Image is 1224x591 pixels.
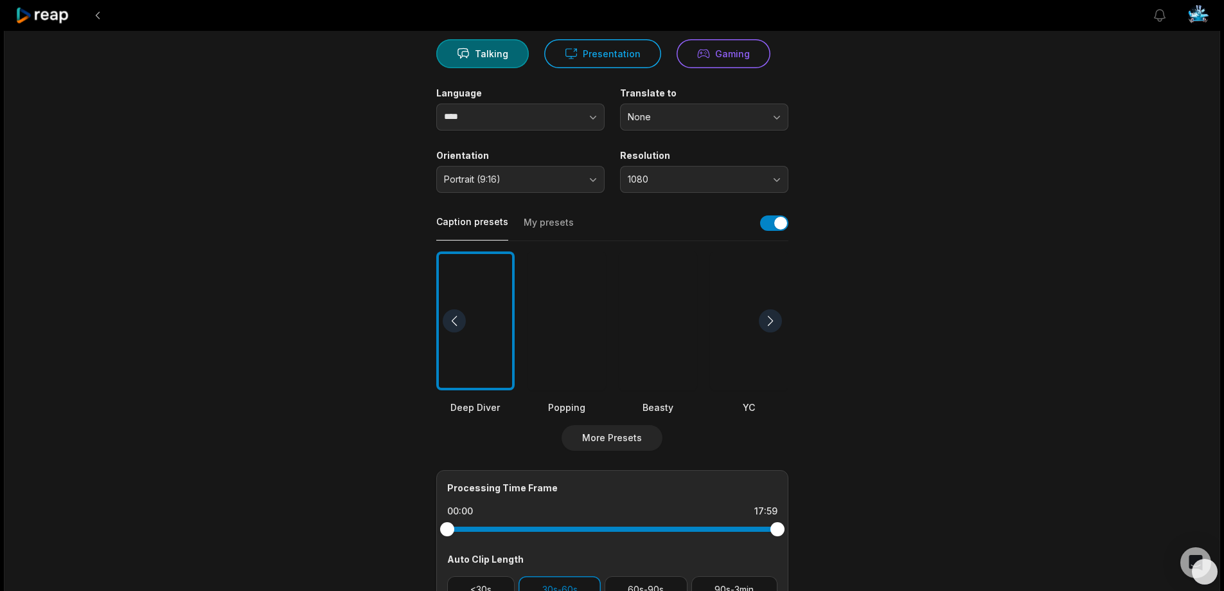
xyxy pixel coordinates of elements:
div: Popping [528,401,606,414]
div: 00:00 [447,505,473,518]
div: Processing Time Frame [447,481,777,495]
div: Auto Clip Length [447,552,777,566]
button: 1080 [620,166,788,193]
button: Portrait (9:16) [436,166,605,193]
label: Language [436,87,605,99]
button: None [620,104,788,131]
button: Presentation [544,39,661,68]
label: Resolution [620,150,788,161]
button: Gaming [677,39,770,68]
div: Beasty [619,401,697,414]
button: My presets [524,216,574,241]
div: YC [710,401,788,414]
label: Translate to [620,87,788,99]
div: 17:59 [754,505,777,518]
div: Open Intercom Messenger [1180,547,1211,578]
div: Deep Diver [436,401,515,414]
button: More Presets [562,425,662,451]
span: None [628,111,763,123]
span: 1080 [628,174,763,185]
button: Caption presets [436,215,508,241]
button: Talking [436,39,529,68]
span: Portrait (9:16) [444,174,579,185]
label: Orientation [436,150,605,161]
